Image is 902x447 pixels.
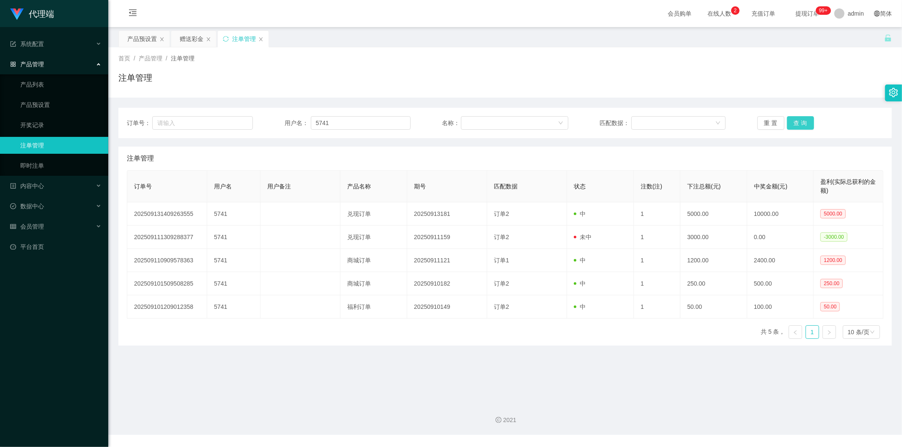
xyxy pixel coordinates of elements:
i: 图标: unlock [884,34,892,42]
li: 1 [806,325,819,339]
li: 下一页 [822,325,836,339]
td: 202509101209012358 [127,295,207,319]
i: 图标: global [874,11,880,16]
span: 订单号 [134,183,152,190]
span: 5000.00 [820,209,845,218]
span: 充值订单 [747,11,779,16]
p: 2 [734,6,737,15]
td: 20250913181 [407,202,487,226]
span: 用户名 [214,183,232,190]
td: 1 [634,295,680,319]
span: 注单管理 [127,153,154,164]
span: 匹配数据： [600,119,631,128]
span: / [134,55,135,62]
span: 系统配置 [10,41,44,47]
span: 状态 [574,183,586,190]
td: 1 [634,226,680,249]
span: 订单2 [494,303,509,310]
i: 图标: menu-fold [118,0,147,27]
span: 会员管理 [10,223,44,230]
td: 0.00 [747,226,814,249]
span: 注单管理 [171,55,195,62]
span: 订单号： [127,119,152,128]
i: 图标: setting [889,88,898,97]
input: 请输入 [152,116,253,130]
span: 1200.00 [820,256,845,265]
td: 商城订单 [340,272,407,295]
a: 即时注单 [20,157,101,174]
span: 订单2 [494,210,509,217]
td: 兑现订单 [340,226,407,249]
td: 20250911121 [407,249,487,272]
td: 5741 [207,202,260,226]
td: 2400.00 [747,249,814,272]
a: 开奖记录 [20,117,101,134]
a: 产品预设置 [20,96,101,113]
span: / [166,55,167,62]
td: 1 [634,272,680,295]
span: 期号 [414,183,426,190]
span: -3000.00 [820,232,847,242]
li: 上一页 [789,325,802,339]
div: 10 条/页 [848,326,869,338]
td: 1200.00 [680,249,747,272]
td: 兑现订单 [340,202,407,226]
span: 未中 [574,234,592,240]
a: 图标: dashboard平台首页 [10,238,101,255]
td: 5000.00 [680,202,747,226]
i: 图标: close [206,37,211,42]
i: 图标: down [870,330,875,335]
td: 商城订单 [340,249,407,272]
td: 100.00 [747,295,814,319]
td: 202509101509508285 [127,272,207,295]
span: 中 [574,280,586,287]
span: 下注总额(元) [687,183,721,190]
i: 图标: left [793,330,798,335]
a: 1 [806,326,819,338]
span: 产品管理 [139,55,162,62]
span: 中 [574,303,586,310]
td: 20250911159 [407,226,487,249]
span: 订单1 [494,257,509,264]
span: 中 [574,210,586,217]
i: 图标: appstore-o [10,61,16,67]
span: 订单2 [494,234,509,240]
a: 产品列表 [20,76,101,93]
span: 盈利(实际总获利的金额) [820,178,876,194]
td: 500.00 [747,272,814,295]
i: 图标: close [258,37,263,42]
span: 注数(注) [641,183,662,190]
img: logo.9652507e.png [10,8,24,20]
td: 福利订单 [340,295,407,319]
i: 图标: down [558,120,563,126]
i: 图标: copyright [496,417,502,423]
span: 用户名： [285,119,311,128]
span: 在线人数 [703,11,735,16]
td: 202509110909578363 [127,249,207,272]
sup: 1215 [816,6,831,15]
input: 请输入 [311,116,411,130]
span: 产品名称 [347,183,371,190]
td: 10000.00 [747,202,814,226]
span: 匹配数据 [494,183,518,190]
td: 202509131409263555 [127,202,207,226]
td: 20250910149 [407,295,487,319]
span: 提现订单 [791,11,823,16]
td: 1 [634,202,680,226]
i: 图标: right [827,330,832,335]
h1: 注单管理 [118,71,152,84]
span: 内容中心 [10,183,44,189]
div: 产品预设置 [127,31,157,47]
div: 赠送彩金 [180,31,203,47]
td: 5741 [207,249,260,272]
i: 图标: check-circle-o [10,203,16,209]
td: 20250910182 [407,272,487,295]
i: 图标: table [10,223,16,229]
button: 查 询 [787,116,814,130]
sup: 2 [731,6,740,15]
td: 5741 [207,272,260,295]
span: 首页 [118,55,130,62]
li: 共 5 条， [761,325,785,339]
span: 中奖金额(元) [754,183,787,190]
span: 250.00 [820,279,843,288]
